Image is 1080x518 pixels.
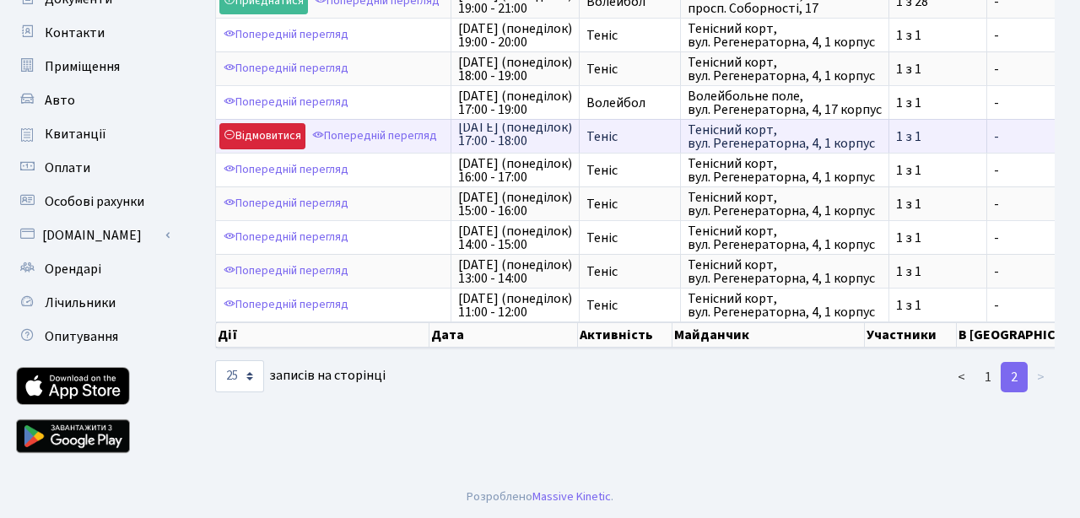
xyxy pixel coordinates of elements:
[586,96,673,110] span: Волейбол
[219,258,353,284] a: Попередній перегляд
[8,117,177,151] a: Квитанції
[216,322,429,348] th: Дії
[219,224,353,251] a: Попередній перегляд
[586,231,673,245] span: Теніс
[8,151,177,185] a: Оплати
[8,185,177,219] a: Особові рахунки
[688,157,882,184] span: Тенісний корт, вул. Регенераторна, 4, 1 корпус
[896,299,980,312] span: 1 з 1
[672,322,866,348] th: Майданчик
[45,125,106,143] span: Квитанції
[688,89,882,116] span: Волейбольне поле, вул. Регенераторна, 4, 17 корпус
[8,219,177,252] a: [DOMAIN_NAME]
[458,157,572,184] span: [DATE] (понеділок) 16:00 - 17:00
[586,164,673,177] span: Теніс
[896,265,980,278] span: 1 з 1
[688,258,882,285] span: Тенісний корт, вул. Регенераторна, 4, 1 корпус
[45,24,105,42] span: Контакти
[219,157,353,183] a: Попередній перегляд
[688,292,882,319] span: Тенісний корт, вул. Регенераторна, 4, 1 корпус
[896,96,980,110] span: 1 з 1
[219,191,353,217] a: Попередній перегляд
[896,231,980,245] span: 1 з 1
[578,322,672,348] th: Активність
[896,164,980,177] span: 1 з 1
[45,91,75,110] span: Авто
[688,22,882,49] span: Тенісний корт, вул. Регенераторна, 4, 1 корпус
[896,29,980,42] span: 1 з 1
[865,322,957,348] th: Участники
[586,130,673,143] span: Теніс
[458,123,572,150] span: [DATE] (понеділок) 17:00 - 18:00
[8,16,177,50] a: Контакти
[8,320,177,353] a: Опитування
[1001,362,1028,392] a: 2
[45,192,144,211] span: Особові рахунки
[8,84,177,117] a: Авто
[458,89,572,116] span: [DATE] (понеділок) 17:00 - 19:00
[586,62,673,76] span: Теніс
[458,22,572,49] span: [DATE] (понеділок) 19:00 - 20:00
[975,362,1002,392] a: 1
[429,322,578,348] th: Дата
[219,89,353,116] a: Попередній перегляд
[219,22,353,48] a: Попередній перегляд
[586,265,673,278] span: Теніс
[896,130,980,143] span: 1 з 1
[688,123,882,150] span: Тенісний корт, вул. Регенераторна, 4, 1 корпус
[308,123,441,149] a: Попередній перегляд
[586,299,673,312] span: Теніс
[458,224,572,251] span: [DATE] (понеділок) 14:00 - 15:00
[458,258,572,285] span: [DATE] (понеділок) 13:00 - 14:00
[215,360,386,392] label: записів на сторінці
[688,56,882,83] span: Тенісний корт, вул. Регенераторна, 4, 1 корпус
[458,56,572,83] span: [DATE] (понеділок) 18:00 - 19:00
[467,488,613,506] div: Розроблено .
[219,292,353,318] a: Попередній перегляд
[586,197,673,211] span: Теніс
[458,292,572,319] span: [DATE] (понеділок) 11:00 - 12:00
[219,56,353,82] a: Попередній перегляд
[688,191,882,218] span: Тенісний корт, вул. Регенераторна, 4, 1 корпус
[8,252,177,286] a: Орендарі
[532,488,611,505] a: Massive Kinetic
[896,197,980,211] span: 1 з 1
[45,57,120,76] span: Приміщення
[458,191,572,218] span: [DATE] (понеділок) 15:00 - 16:00
[45,260,101,278] span: Орендарі
[45,294,116,312] span: Лічильники
[8,286,177,320] a: Лічильники
[8,50,177,84] a: Приміщення
[219,123,305,149] a: Відмовитися
[45,327,118,346] span: Опитування
[586,29,673,42] span: Теніс
[896,62,980,76] span: 1 з 1
[688,224,882,251] span: Тенісний корт, вул. Регенераторна, 4, 1 корпус
[948,362,975,392] a: <
[215,360,264,392] select: записів на сторінці
[45,159,90,177] span: Оплати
